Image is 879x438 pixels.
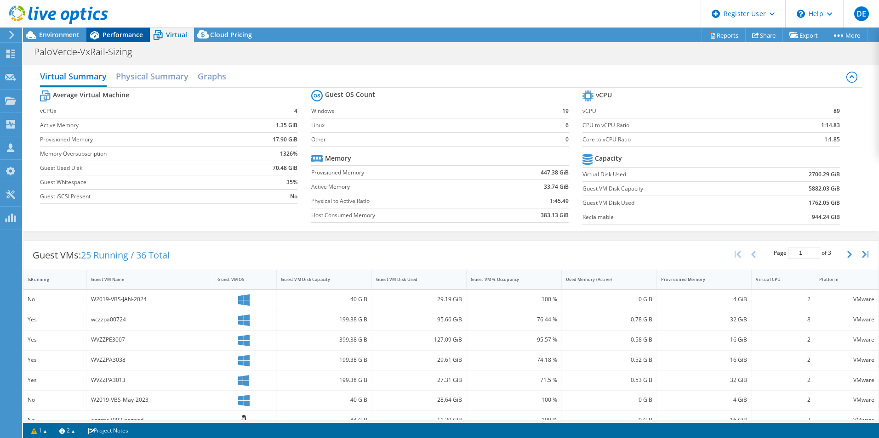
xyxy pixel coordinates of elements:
b: 17.90 GiB [273,135,297,144]
label: Host Consumed Memory [311,211,494,220]
div: 100 % [471,395,557,405]
b: 1.35 GiB [276,121,297,130]
div: VMware [819,335,874,345]
div: 29.61 GiB [376,355,462,365]
label: Guest VM Disk Capacity [582,184,757,193]
b: 35% [286,178,297,187]
div: 16 GiB [661,335,748,345]
div: Guest VM Disk Used [376,276,451,282]
div: 199.38 GiB [281,355,367,365]
h2: Physical Summary [116,67,188,85]
div: 199.38 GiB [281,375,367,385]
span: Performance [103,30,143,39]
label: Windows [311,107,545,116]
b: Average Virtual Machine [53,90,129,100]
div: 71.5 % [471,375,557,385]
div: VMware [819,375,874,385]
span: Cloud Pricing [210,30,252,39]
div: No [28,395,82,405]
label: vCPU [582,107,772,116]
div: WVZZPA3013 [91,375,209,385]
div: 100 % [471,294,557,304]
div: Guest VM % Occupancy [471,276,546,282]
b: 944.24 GiB [812,213,840,222]
div: 11.29 GiB [376,415,462,425]
div: 29.19 GiB [376,294,462,304]
div: 0 GiB [566,395,652,405]
div: 28.64 GiB [376,395,462,405]
div: 2 [756,335,811,345]
b: 4 [294,107,297,116]
b: vCPU [596,90,612,100]
div: VMware [819,395,874,405]
div: Used Memory (Active) [566,276,641,282]
label: Virtual Disk Used [582,170,757,179]
h2: Virtual Summary [40,67,107,87]
a: More [825,28,868,42]
span: 3 [828,249,831,257]
label: Active Memory [40,121,241,130]
div: Yes [28,335,82,345]
div: 4 GiB [661,395,748,405]
div: W2019-VBS-May-2023 [91,395,209,405]
div: 127.09 GiB [376,335,462,345]
div: 2 [756,415,811,425]
div: 74.18 % [471,355,557,365]
b: 33.74 GiB [544,182,569,191]
span: Virtual [166,30,187,39]
div: 2 [756,375,811,385]
b: 89 [833,107,840,116]
div: WVZZPA3038 [91,355,209,365]
div: 399.38 GiB [281,335,367,345]
div: Guest VM Name [91,276,198,282]
label: Memory Oversubscription [40,149,241,158]
div: 32 GiB [661,375,748,385]
div: 2 [756,355,811,365]
div: 16 GiB [661,415,748,425]
div: 199.38 GiB [281,314,367,325]
div: 95.57 % [471,335,557,345]
b: 1326% [280,149,297,158]
div: 8 [756,314,811,325]
b: 70.48 GiB [273,163,297,173]
label: Guest Used Disk [40,163,241,173]
div: 95.66 GiB [376,314,462,325]
div: 76.44 % [471,314,557,325]
a: Project Notes [81,425,135,436]
div: wczzpa00724 [91,314,209,325]
label: Guest VM Disk Used [582,198,757,208]
svg: \n [797,10,805,18]
b: 1:14.83 [821,121,840,130]
div: VMware [819,355,874,365]
label: Provisioned Memory [40,135,241,144]
div: Yes [28,355,82,365]
label: Guest iSCSI Present [40,192,241,201]
span: Environment [39,30,80,39]
b: 1:1.85 [824,135,840,144]
b: Memory [325,154,351,163]
a: Export [782,28,825,42]
label: Provisioned Memory [311,168,494,177]
label: Physical to Active Ratio [311,197,494,206]
div: No [28,294,82,304]
div: 100 % [471,415,557,425]
b: 5882.03 GiB [809,184,840,193]
div: 0.53 GiB [566,375,652,385]
div: 40 GiB [281,294,367,304]
label: Other [311,135,545,144]
a: Reports [702,28,746,42]
div: W2019-VBS-JAN-2024 [91,294,209,304]
div: Yes [28,375,82,385]
div: 0.58 GiB [566,335,652,345]
b: 19 [562,107,569,116]
div: 2 [756,294,811,304]
b: Capacity [595,154,622,163]
div: VMware [819,415,874,425]
div: Yes [28,314,82,325]
div: 4 GiB [661,294,748,304]
b: 6 [565,121,569,130]
div: aozzpa3002-nogood [91,415,209,425]
div: 16 GiB [661,355,748,365]
div: Platform [819,276,863,282]
div: Guest VMs: [23,241,179,270]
